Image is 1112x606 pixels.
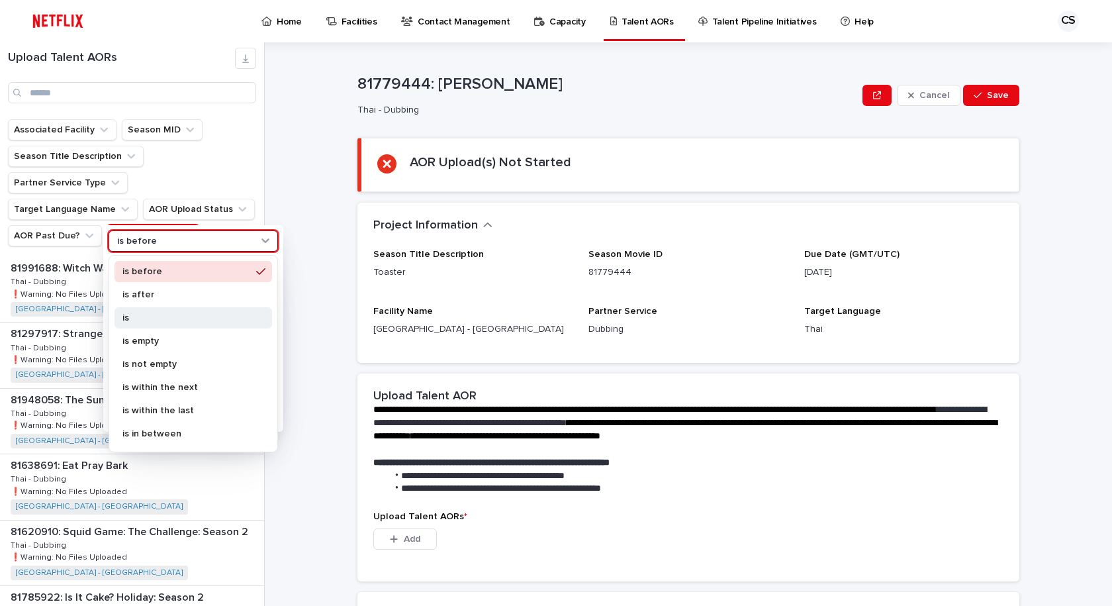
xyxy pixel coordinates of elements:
[804,323,1003,336] p: Thai
[11,353,130,365] p: ❗️Warning: No Files Uploaded
[16,568,183,578] a: [GEOGRAPHIC_DATA] - [GEOGRAPHIC_DATA]
[588,250,663,259] span: Season Movie ID
[122,267,251,276] p: is before
[16,305,183,314] a: [GEOGRAPHIC_DATA] - [GEOGRAPHIC_DATA]
[122,290,251,299] p: is after
[8,119,116,140] button: Associated Facility
[919,91,949,100] span: Cancel
[404,534,420,544] span: Add
[11,523,251,538] p: 81620910: Squid Game: The Challenge: Season 2
[16,502,183,511] a: [GEOGRAPHIC_DATA] - [GEOGRAPHIC_DATA]
[373,389,477,404] h2: Upload Talent AOR
[8,146,144,167] button: Season Title Description
[373,529,437,550] button: Add
[11,275,69,287] p: Thai - Dubbing
[588,323,788,336] p: Dubbing
[8,51,235,66] h1: Upload Talent AORs
[8,199,138,220] button: Target Language Name
[11,287,130,299] p: ❗️Warning: No Files Uploaded
[122,313,251,323] p: is
[11,472,69,484] p: Thai - Dubbing
[122,336,251,346] p: is empty
[588,307,657,316] span: Partner Service
[804,307,881,316] span: Target Language
[11,325,238,340] p: 81297917: Stranger Things: Stranger Things 5
[26,8,89,34] img: ifQbXi3ZQGMSEF7WDB7W
[11,419,130,430] p: ❗️Warning: No Files Uploaded
[11,407,69,419] p: Thai - Dubbing
[373,307,433,316] span: Facility Name
[373,219,478,233] h2: Project Information
[11,550,130,562] p: ❗️Warning: No Files Uploaded
[963,85,1019,106] button: Save
[804,266,1003,279] p: [DATE]
[357,105,852,116] p: Thai - Dubbing
[143,199,255,220] button: AOR Upload Status
[16,436,183,446] a: [GEOGRAPHIC_DATA] - [GEOGRAPHIC_DATA]
[373,219,492,233] button: Project Information
[373,512,467,521] span: Upload Talent AORs
[410,154,571,170] h2: AOR Upload(s) Not Started
[11,457,130,472] p: 81638691: Eat Pray Bark
[357,75,857,94] p: 81779444: [PERSON_NAME]
[11,589,207,604] p: 81785922: Is It Cake? Holiday: Season 2
[11,391,236,407] p: 81948058: The Summer Hikaru Died: Season 1
[8,172,128,193] button: Partner Service Type
[11,485,130,497] p: ❗️Warning: No Files Uploaded
[987,91,1009,100] span: Save
[8,225,102,246] button: AOR Past Due?
[122,383,251,392] p: is within the next
[373,250,484,259] span: Season Title Description
[122,360,251,369] p: is not empty
[804,250,900,259] span: Due Date (GMT/UTC)
[11,260,174,275] p: 81991688: Witch Watch: Season 1
[8,82,256,103] input: Search
[1058,11,1079,32] div: CS
[897,85,960,106] button: Cancel
[11,341,69,353] p: Thai - Dubbing
[122,406,251,415] p: is within the last
[373,266,573,279] p: Toaster
[11,538,69,550] p: Thai - Dubbing
[122,119,203,140] button: Season MID
[588,266,788,279] p: 81779444
[373,323,573,336] p: [GEOGRAPHIC_DATA] - [GEOGRAPHIC_DATA]
[117,236,157,247] p: is before
[16,370,183,379] a: [GEOGRAPHIC_DATA] - [GEOGRAPHIC_DATA]
[122,429,251,438] p: is in between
